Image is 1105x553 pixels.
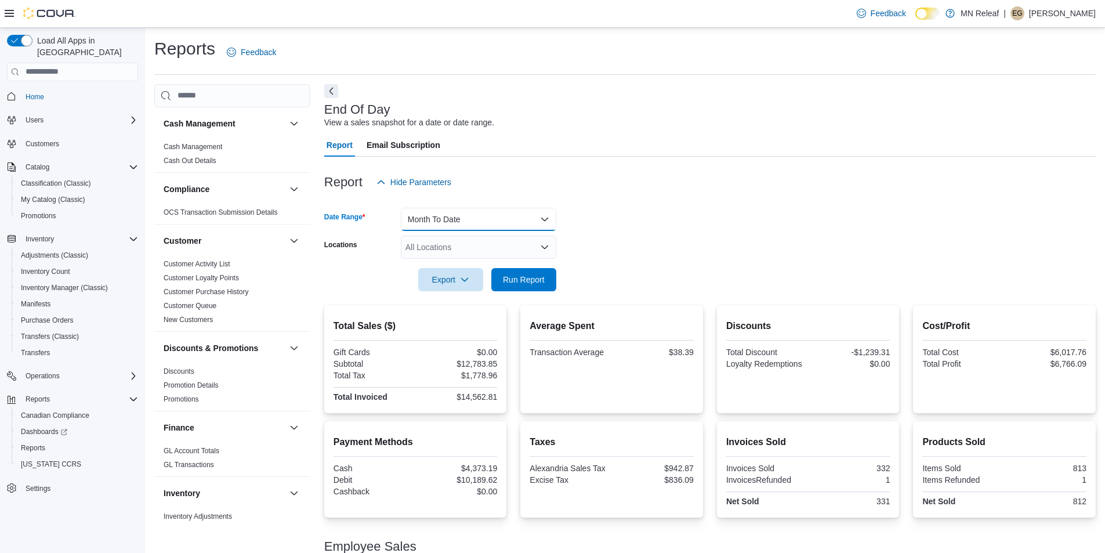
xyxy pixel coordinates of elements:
[810,497,890,506] div: 331
[16,441,138,455] span: Reports
[372,171,456,194] button: Hide Parameters
[614,475,694,485] div: $836.09
[2,112,143,128] button: Users
[21,369,64,383] button: Operations
[334,359,413,368] div: Subtotal
[164,235,201,247] h3: Customer
[334,348,413,357] div: Gift Cards
[530,348,609,357] div: Transaction Average
[2,479,143,496] button: Settings
[26,371,60,381] span: Operations
[1007,497,1086,506] div: 812
[12,424,143,440] a: Dashboards
[324,103,390,117] h3: End Of Day
[614,348,694,357] div: $38.39
[961,6,999,20] p: MN Releaf
[154,140,310,172] div: Cash Management
[12,407,143,424] button: Canadian Compliance
[1029,6,1096,20] p: [PERSON_NAME]
[21,232,138,246] span: Inventory
[164,446,219,456] span: GL Account Totals
[164,381,219,389] a: Promotion Details
[1007,348,1086,357] div: $6,017.76
[164,118,236,129] h3: Cash Management
[726,359,806,368] div: Loyalty Redemptions
[491,268,556,291] button: Run Report
[12,456,143,472] button: [US_STATE] CCRS
[12,345,143,361] button: Transfers
[726,319,890,333] h2: Discounts
[726,435,890,449] h2: Invoices Sold
[21,232,59,246] button: Inventory
[16,193,138,207] span: My Catalog (Classic)
[164,422,194,433] h3: Finance
[16,457,86,471] a: [US_STATE] CCRS
[614,464,694,473] div: $942.87
[164,142,222,151] span: Cash Management
[26,139,59,149] span: Customers
[164,316,213,324] a: New Customers
[26,395,50,404] span: Reports
[16,265,75,279] a: Inventory Count
[16,281,113,295] a: Inventory Manager (Classic)
[922,359,1002,368] div: Total Profit
[164,487,200,499] h3: Inventory
[726,348,806,357] div: Total Discount
[21,332,79,341] span: Transfers (Classic)
[334,487,413,496] div: Cashback
[154,444,310,476] div: Finance
[21,482,55,496] a: Settings
[12,296,143,312] button: Manifests
[915,8,940,20] input: Dark Mode
[16,193,90,207] a: My Catalog (Classic)
[16,441,50,455] a: Reports
[287,486,301,500] button: Inventory
[164,259,230,269] span: Customer Activity List
[154,257,310,331] div: Customer
[16,297,55,311] a: Manifests
[726,464,806,473] div: Invoices Sold
[16,457,138,471] span: Washington CCRS
[21,89,138,104] span: Home
[164,342,285,354] button: Discounts & Promotions
[164,461,214,469] a: GL Transactions
[922,319,1086,333] h2: Cost/Profit
[324,117,494,129] div: View a sales snapshot for a date or date range.
[21,90,49,104] a: Home
[1007,359,1086,368] div: $6,766.09
[530,464,609,473] div: Alexandria Sales Tax
[21,113,138,127] span: Users
[12,280,143,296] button: Inventory Manager (Classic)
[21,411,89,420] span: Canadian Compliance
[23,8,75,19] img: Cova
[2,368,143,384] button: Operations
[16,346,55,360] a: Transfers
[1007,464,1086,473] div: 813
[164,367,194,376] span: Discounts
[21,283,108,292] span: Inventory Manager (Classic)
[16,409,138,422] span: Canadian Compliance
[21,392,55,406] button: Reports
[1007,475,1086,485] div: 1
[334,319,498,333] h2: Total Sales ($)
[21,160,54,174] button: Catalog
[164,183,285,195] button: Compliance
[852,2,911,25] a: Feedback
[418,348,497,357] div: $0.00
[222,41,281,64] a: Feedback
[12,191,143,208] button: My Catalog (Classic)
[164,287,249,297] span: Customer Purchase History
[334,464,413,473] div: Cash
[418,268,483,291] button: Export
[16,425,138,439] span: Dashboards
[164,118,285,129] button: Cash Management
[327,133,353,157] span: Report
[21,316,74,325] span: Purchase Orders
[21,460,81,469] span: [US_STATE] CCRS
[26,115,44,125] span: Users
[810,359,890,368] div: $0.00
[287,182,301,196] button: Compliance
[540,243,549,252] button: Open list of options
[26,92,44,102] span: Home
[12,175,143,191] button: Classification (Classic)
